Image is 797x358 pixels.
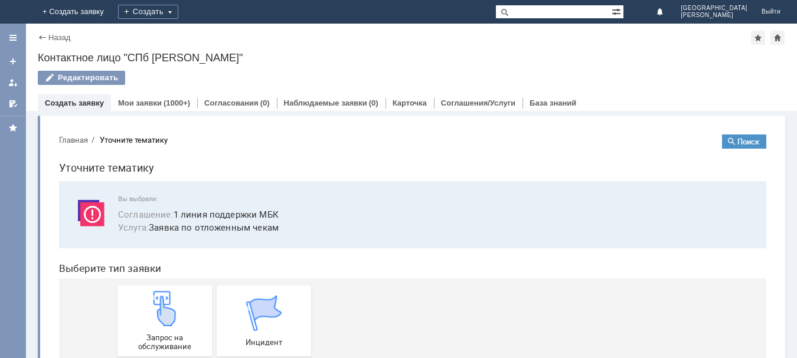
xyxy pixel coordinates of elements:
[681,12,747,19] span: [PERSON_NAME]
[71,208,159,226] span: Запрос на обслуживание
[50,11,118,19] div: Уточните тематику
[48,33,70,42] a: Назад
[9,34,717,51] h1: Уточните тематику
[45,98,104,107] a: Создать заявку
[441,98,515,107] a: Соглашения/Услуги
[68,96,703,109] span: Заявка по отложенным чекам
[167,160,262,231] a: Инцидент
[118,98,162,107] a: Мои заявки
[770,31,785,45] div: Сделать домашней страницей
[68,83,229,96] button: Соглашение:1 линия поддержки МБК
[68,83,124,95] span: Соглашение :
[612,5,623,17] span: Расширенный поиск
[393,98,427,107] a: Карточка
[530,98,576,107] a: База знаний
[197,170,232,206] img: get067d4ba7cf7247ad92597448b2db9300
[4,73,22,92] a: Мои заявки
[24,70,59,106] img: svg%3E
[164,98,190,107] div: (1000+)
[9,137,717,149] header: Выберите тип заявки
[68,70,703,78] span: Вы выбрали:
[68,160,162,231] a: Запрос на обслуживание
[68,96,99,108] span: Услуга :
[369,98,378,107] div: (0)
[204,98,259,107] a: Согласования
[681,5,747,12] span: [GEOGRAPHIC_DATA]
[4,52,22,71] a: Создать заявку
[4,94,22,113] a: Мои согласования
[9,9,38,20] button: Главная
[97,166,133,201] img: get23c147a1b4124cbfa18e19f2abec5e8f
[171,213,258,222] span: Инцидент
[118,5,178,19] div: Создать
[38,52,785,64] div: Контактное лицо "СПб [PERSON_NAME]"
[284,98,367,107] a: Наблюдаемые заявки
[260,98,270,107] div: (0)
[751,31,765,45] div: Добавить в избранное
[672,9,717,24] button: Поиск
